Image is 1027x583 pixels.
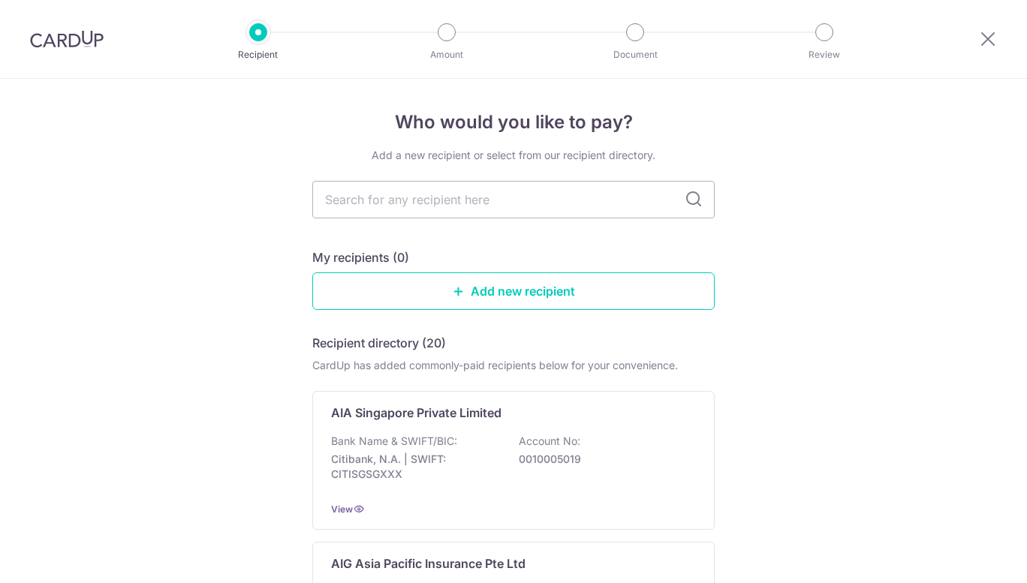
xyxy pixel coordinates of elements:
p: Recipient [203,47,314,62]
h5: My recipients (0) [312,248,409,266]
iframe: Opens a widget where you can find more information [931,538,1012,575]
img: CardUp [30,30,104,48]
p: Citibank, N.A. | SWIFT: CITISGSGXXX [331,452,499,482]
p: AIA Singapore Private Limited [331,404,501,422]
div: CardUp has added commonly-paid recipients below for your convenience. [312,358,715,373]
a: View [331,503,353,515]
p: AIG Asia Pacific Insurance Pte Ltd [331,554,526,572]
p: Review [769,47,880,62]
p: Amount [391,47,502,62]
p: Account No: [519,434,580,449]
p: Bank Name & SWIFT/BIC: [331,434,457,449]
input: Search for any recipient here [312,181,715,218]
div: Add a new recipient or select from our recipient directory. [312,148,715,163]
p: 0010005019 [519,452,687,467]
h4: Who would you like to pay? [312,109,715,136]
p: Document [580,47,691,62]
a: Add new recipient [312,272,715,310]
h5: Recipient directory (20) [312,334,446,352]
